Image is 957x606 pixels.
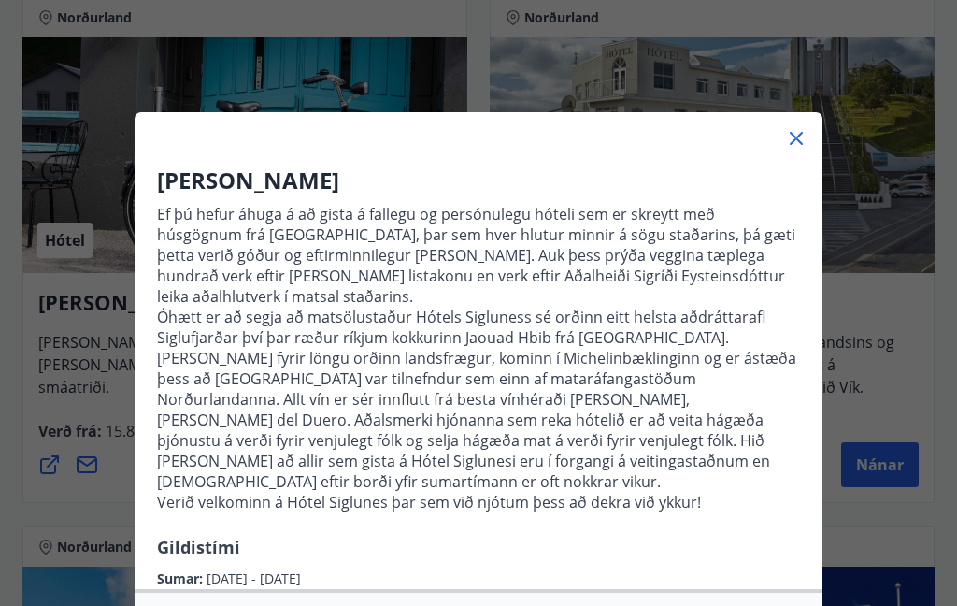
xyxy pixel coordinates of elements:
p: Verið velkominn á Hótel Siglunes þar sem við njótum þess að dekra við ykkur! [157,492,800,512]
p: Ef þú hefur áhuga á að gista á fallegu og persónulegu hóteli sem er skreytt með húsgögnum frá [GE... [157,204,800,307]
span: Gildistími [157,536,240,558]
span: [DATE] - [DATE] [207,570,301,587]
span: Sumar : [157,570,207,587]
p: Óhætt er að segja að matsölustaður Hótels Sigluness sé orðinn eitt helsta aðdráttarafl Siglufjarð... [157,307,800,492]
h3: [PERSON_NAME] [157,165,800,196]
